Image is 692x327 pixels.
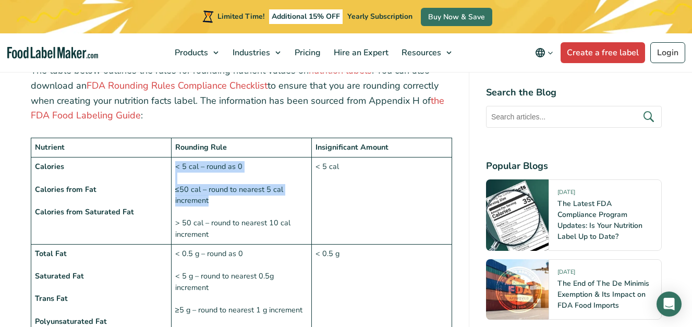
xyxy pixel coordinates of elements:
[557,188,575,200] span: [DATE]
[35,207,134,217] strong: Calories from Saturated Fat
[657,292,682,317] div: Open Intercom Messenger
[171,158,311,245] td: < 5 cal – round as 0 ≤50 cal – round to nearest 5 cal increment > 50 cal – round to nearest 10 ca...
[172,47,209,58] span: Products
[421,8,492,26] a: Buy Now & Save
[486,159,662,173] h4: Popular Blogs
[347,11,412,21] span: Yearly Subscription
[35,161,64,172] strong: Calories
[31,63,452,123] p: The table below outlines the rules for rounding nutrient values on . You can also download an to ...
[486,106,662,128] input: Search articles...
[395,33,457,72] a: Resources
[292,47,322,58] span: Pricing
[486,86,662,100] h4: Search the Blog
[226,33,286,72] a: Industries
[288,33,325,72] a: Pricing
[557,268,575,280] span: [DATE]
[398,47,442,58] span: Resources
[561,42,645,63] a: Create a free label
[650,42,685,63] a: Login
[175,142,227,152] strong: Rounding Rule
[309,64,372,77] a: nutrition labels
[327,33,393,72] a: Hire an Expert
[557,278,649,310] a: The End of The De Minimis Exemption & Its Impact on FDA Food Imports
[35,248,67,259] strong: Total Fat
[7,47,98,59] a: Food Label Maker homepage
[35,271,84,281] strong: Saturated Fat
[35,184,96,195] strong: Calories from Fat
[528,42,561,63] button: Change language
[331,47,390,58] span: Hire an Expert
[168,33,224,72] a: Products
[35,293,68,304] strong: Trans Fat
[35,316,107,326] strong: Polyunsaturated Fat
[35,142,65,152] strong: Nutrient
[557,199,642,241] a: The Latest FDA Compliance Program Updates: Is Your Nutrition Label Up to Date?
[315,142,389,152] strong: Insignificant Amount
[217,11,264,21] span: Limited Time!
[311,158,452,245] td: < 5 cal
[87,79,268,92] a: FDA Rounding Rules Compliance Checklist
[229,47,271,58] span: Industries
[269,9,343,24] span: Additional 15% OFF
